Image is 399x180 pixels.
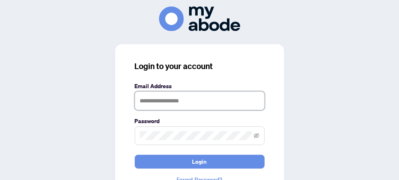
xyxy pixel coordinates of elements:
[135,82,265,91] label: Email Address
[135,61,265,72] h3: Login to your account
[135,117,265,126] label: Password
[159,7,240,31] img: ma-logo
[254,133,259,139] span: eye-invisible
[192,155,207,168] span: Login
[135,155,265,169] button: Login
